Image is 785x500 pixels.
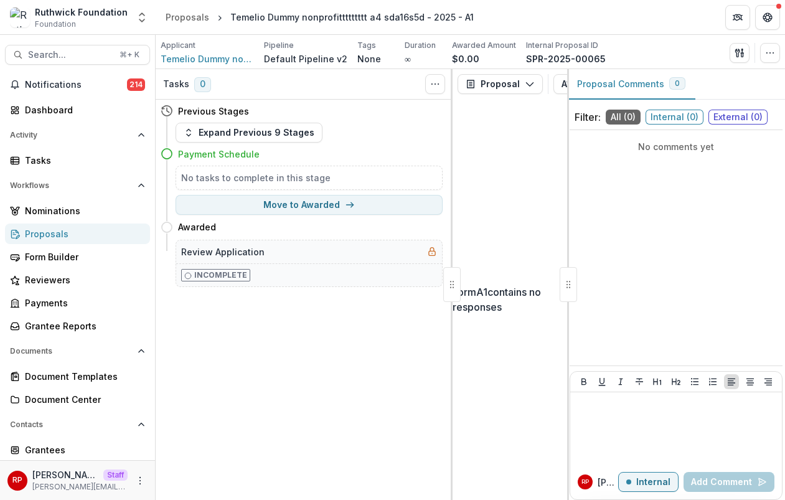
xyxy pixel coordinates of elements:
[181,171,437,184] h5: No tasks to complete in this stage
[5,415,150,435] button: Open Contacts
[458,74,543,94] button: Proposal
[675,79,680,88] span: 0
[636,477,670,488] p: Internal
[567,69,695,100] button: Proposal Comments
[161,8,479,26] nav: breadcrumb
[669,374,684,389] button: Heading 2
[166,11,209,24] div: Proposals
[264,52,347,65] p: Default Pipeline v2
[575,110,601,125] p: Filter:
[453,285,567,314] p: Form A1 contains no responses
[5,75,150,95] button: Notifications214
[12,476,22,484] div: Ruthwick Pathireddy
[264,40,294,51] p: Pipeline
[5,150,150,171] a: Tasks
[5,440,150,460] a: Grantees
[178,220,216,233] h4: Awarded
[127,78,145,91] span: 214
[25,103,140,116] div: Dashboard
[5,293,150,313] a: Payments
[357,40,376,51] p: Tags
[708,110,768,125] span: External ( 0 )
[35,19,76,30] span: Foundation
[5,247,150,267] a: Form Builder
[178,148,260,161] h4: Payment Schedule
[181,245,265,258] h5: Review Application
[133,473,148,488] button: More
[10,420,133,429] span: Contacts
[117,48,142,62] div: ⌘ + K
[761,374,776,389] button: Align Right
[684,472,774,492] button: Add Comment
[743,374,758,389] button: Align Center
[176,195,443,215] button: Move to Awarded
[705,374,720,389] button: Ordered List
[5,45,150,65] button: Search...
[25,227,140,240] div: Proposals
[606,110,641,125] span: All ( 0 )
[575,140,778,153] p: No comments yet
[25,443,140,456] div: Grantees
[595,374,609,389] button: Underline
[161,40,195,51] p: Applicant
[646,110,703,125] span: Internal ( 0 )
[176,123,322,143] button: Expand Previous 9 Stages
[452,40,516,51] p: Awarded Amount
[526,52,606,65] p: SPR-2025-00065
[357,52,381,65] p: None
[194,77,211,92] span: 0
[405,52,411,65] p: ∞
[10,131,133,139] span: Activity
[452,52,479,65] p: $0.00
[194,270,247,281] p: Incomplete
[230,11,474,24] div: Temelio Dummy nonprofittttttttt a4 sda16s5d - 2025 - A1
[25,80,127,90] span: Notifications
[161,52,254,65] a: Temelio Dummy nonprofittttttttt a4 sda16s5d
[25,250,140,263] div: Form Builder
[613,374,628,389] button: Italicize
[650,374,665,389] button: Heading 1
[553,74,608,94] button: A1
[5,125,150,145] button: Open Activity
[581,479,589,485] div: Ruthwick Pathireddy
[5,270,150,290] a: Reviewers
[5,100,150,120] a: Dashboard
[5,176,150,196] button: Open Workflows
[405,40,436,51] p: Duration
[133,5,151,30] button: Open entity switcher
[5,224,150,244] a: Proposals
[35,6,128,19] div: Ruthwick Foundation
[25,393,140,406] div: Document Center
[5,316,150,336] a: Grantee Reports
[687,374,702,389] button: Bullet List
[5,341,150,361] button: Open Documents
[724,374,739,389] button: Align Left
[10,181,133,190] span: Workflows
[5,200,150,221] a: Nominations
[618,472,679,492] button: Internal
[25,296,140,309] div: Payments
[32,481,128,493] p: [PERSON_NAME][EMAIL_ADDRESS][DOMAIN_NAME]
[25,273,140,286] div: Reviewers
[25,154,140,167] div: Tasks
[755,5,780,30] button: Get Help
[25,370,140,383] div: Document Templates
[28,50,112,60] span: Search...
[25,204,140,217] div: Nominations
[178,105,249,118] h4: Previous Stages
[10,7,30,27] img: Ruthwick Foundation
[632,374,647,389] button: Strike
[163,79,189,90] h3: Tasks
[10,347,133,356] span: Documents
[161,8,214,26] a: Proposals
[103,469,128,481] p: Staff
[5,366,150,387] a: Document Templates
[25,319,140,333] div: Grantee Reports
[526,40,598,51] p: Internal Proposal ID
[576,374,591,389] button: Bold
[598,476,618,489] p: [PERSON_NAME] P
[5,389,150,410] a: Document Center
[32,468,98,481] p: [PERSON_NAME]
[425,74,445,94] button: Toggle View Cancelled Tasks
